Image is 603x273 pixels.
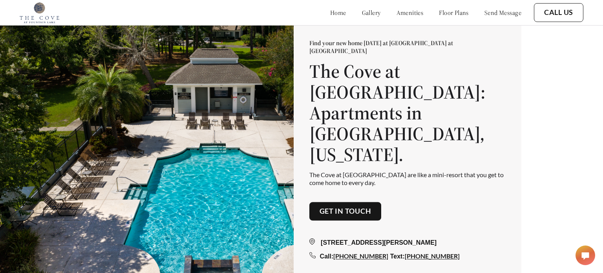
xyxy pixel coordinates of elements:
h1: The Cove at [GEOGRAPHIC_DATA]: Apartments in [GEOGRAPHIC_DATA], [US_STATE]. [309,61,506,165]
button: Call Us [534,3,583,22]
p: Find your new home [DATE] at [GEOGRAPHIC_DATA] at [GEOGRAPHIC_DATA] [309,39,506,55]
a: gallery [362,9,381,16]
button: Get in touch [309,202,382,221]
img: cove_at_fountain_lake_logo.png [20,2,59,23]
a: Get in touch [320,207,371,216]
a: [PHONE_NUMBER] [405,253,460,260]
a: floor plans [439,9,469,16]
a: [PHONE_NUMBER] [333,253,388,260]
a: amenities [397,9,424,16]
a: Call Us [544,8,573,17]
span: Text: [390,253,405,260]
a: send message [484,9,521,16]
div: [STREET_ADDRESS][PERSON_NAME] [309,238,506,248]
span: Call: [320,253,334,260]
p: The Cove at [GEOGRAPHIC_DATA] are like a mini-resort that you get to come home to every day. [309,171,506,186]
a: home [330,9,346,16]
